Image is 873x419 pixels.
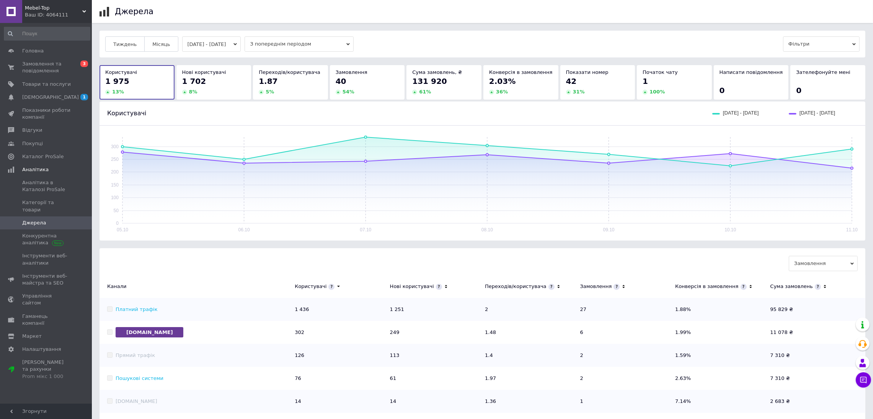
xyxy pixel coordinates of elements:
span: 31 % [573,89,585,95]
span: Замовлення [336,69,367,75]
span: [DEMOGRAPHIC_DATA] [22,94,79,101]
a: Платний трафік [116,306,158,312]
span: Тиждень [113,41,137,47]
span: 0 [720,86,725,95]
button: Тиждень [105,36,145,52]
span: 0 [796,86,801,95]
div: Переходів/користувача [485,283,547,290]
span: Каталог ProSale [22,153,64,160]
td: 2 [580,344,675,367]
span: 54 % [343,89,354,95]
span: Фільтри [783,36,860,52]
span: Переходів/користувача [259,69,320,75]
td: 1.99% [675,321,770,344]
span: [DOMAIN_NAME] [116,327,183,337]
div: Користувачі [295,283,326,290]
span: Аналітика в Каталозі ProSale [22,179,71,193]
span: 1 [643,77,648,86]
span: Аналітика [22,166,49,173]
td: 7 310 ₴ [770,367,865,390]
span: 42 [566,77,577,86]
td: 126 [295,344,390,367]
td: 2.63% [675,367,770,390]
text: 11.10 [846,227,858,232]
span: Зателефонуйте мені [796,69,850,75]
text: 250 [111,157,119,162]
span: Управління сайтом [22,293,71,306]
text: 07.10 [360,227,371,232]
button: [DATE] - [DATE] [182,36,241,52]
span: 131 920 [412,77,447,86]
td: 7 310 ₴ [770,344,865,367]
span: Сума замовлень, ₴ [412,69,462,75]
td: 302 [295,321,390,344]
span: 61 % [419,89,431,95]
span: Замовлення та повідомлення [22,61,71,74]
text: 05.10 [117,227,128,232]
span: Конкурентна аналітика [22,232,71,246]
div: [DOMAIN_NAME] [116,398,157,405]
span: Нові користувачі [182,69,226,75]
span: 1 [80,94,88,100]
td: 6 [580,321,675,344]
text: 300 [111,144,119,149]
span: Користувачі [107,110,146,117]
td: 7.14% [675,390,770,413]
text: 09.10 [603,227,615,232]
td: 113 [390,344,485,367]
td: 2 [485,298,580,321]
a: Пошукові системи [116,375,163,381]
button: Чат з покупцем [856,372,871,388]
td: 61 [390,367,485,390]
text: 150 [111,182,119,188]
text: 50 [114,208,119,213]
span: Написати повідомлення [720,69,783,75]
span: Початок чату [643,69,678,75]
td: 1.36 [485,390,580,413]
span: 5 % [266,89,274,95]
span: 1 702 [182,77,206,86]
span: 1 975 [105,77,129,86]
div: Канали [100,283,291,290]
text: 200 [111,169,119,175]
span: 36 % [496,89,508,95]
span: 100 % [649,89,665,95]
span: Маркет [22,333,42,340]
div: Ваш ID: 4064111 [25,11,92,18]
td: 14 [295,390,390,413]
span: [PERSON_NAME] та рахунки [22,359,71,380]
span: Показники роботи компанії [22,107,71,121]
span: Налаштування [22,346,61,353]
span: Товари та послуги [22,81,71,88]
td: 1 [580,390,675,413]
input: Пошук [4,27,90,41]
td: 1.48 [485,321,580,344]
div: Нові користувачі [390,283,434,290]
td: 1.88% [675,298,770,321]
span: 40 [336,77,346,86]
span: Користувачі [105,69,137,75]
div: Замовлення [580,283,612,290]
span: 13 % [112,89,124,95]
span: Інструменти веб-аналітики [22,252,71,266]
td: 11 078 ₴ [770,321,865,344]
td: 76 [295,367,390,390]
span: Mebel-Top [25,5,82,11]
td: 1.97 [485,367,580,390]
td: 1 251 [390,298,485,321]
span: Відгуки [22,127,42,134]
span: Гаманець компанії [22,313,71,327]
td: 95 829 ₴ [770,298,865,321]
text: 10.10 [725,227,736,232]
td: 2 683 ₴ [770,390,865,413]
span: Показати номер [566,69,609,75]
text: 0 [116,221,119,226]
span: Місяць [152,41,170,47]
text: 100 [111,195,119,200]
td: 27 [580,298,675,321]
span: 2.03% [489,77,516,86]
h1: Джерела [115,7,153,16]
td: 1 436 [295,298,390,321]
div: Сума замовлень [770,283,813,290]
span: Джерела [22,219,46,226]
